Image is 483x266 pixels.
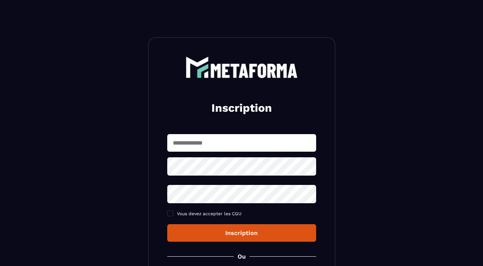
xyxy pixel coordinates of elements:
[176,100,307,115] h2: Inscription
[177,211,242,216] span: Vous devez accepter les CGU
[167,224,316,242] button: Inscription
[167,56,316,78] a: logo
[173,229,310,236] div: Inscription
[238,253,246,260] p: Ou
[186,56,298,78] img: logo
